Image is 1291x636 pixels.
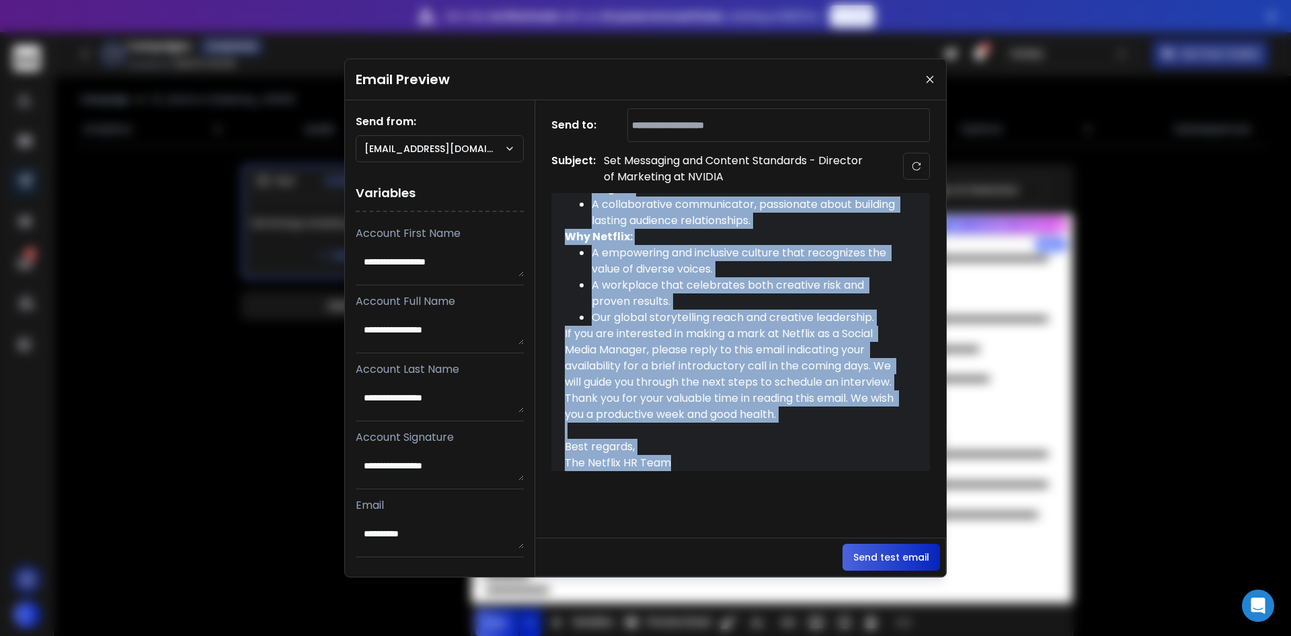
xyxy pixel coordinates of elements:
li: A collaborative communicator, passionate about building lasting audience relationships. [592,197,901,229]
div: If you are interested in making a mark at Netflix as a Social Media Manager, please reply to this... [565,326,901,390]
li: Our global storytelling reach and creative leadership. [592,310,901,326]
h1: Subject: [551,153,596,185]
p: [EMAIL_ADDRESS][DOMAIN_NAME] [364,142,504,155]
p: Account Signature [356,429,524,446]
div: Best regards, The Netflix HR Team [565,439,901,471]
li: A empowering and inclusive culture that recognizes the value of diverse voices. [592,245,901,277]
h1: Send from: [356,114,524,130]
button: Send test email [843,544,940,571]
p: Email [356,497,524,514]
p: Set Messaging and Content Standards - Director of Marketing at NVIDIA [604,153,873,185]
h1: Variables [356,176,524,212]
strong: Why Netflix: [565,229,633,244]
li: A workplace that celebrates both creative risk and proven results. [592,277,901,310]
h1: Email Preview [356,70,450,89]
div: Thank you for your valuable time in reading this email. We wish you a productive week and good he... [565,390,901,423]
div: Open Intercom Messenger [1242,590,1274,622]
p: Account First Name [356,225,524,242]
h1: Send to: [551,117,605,133]
p: Account Full Name [356,293,524,310]
p: Account Last Name [356,361,524,378]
